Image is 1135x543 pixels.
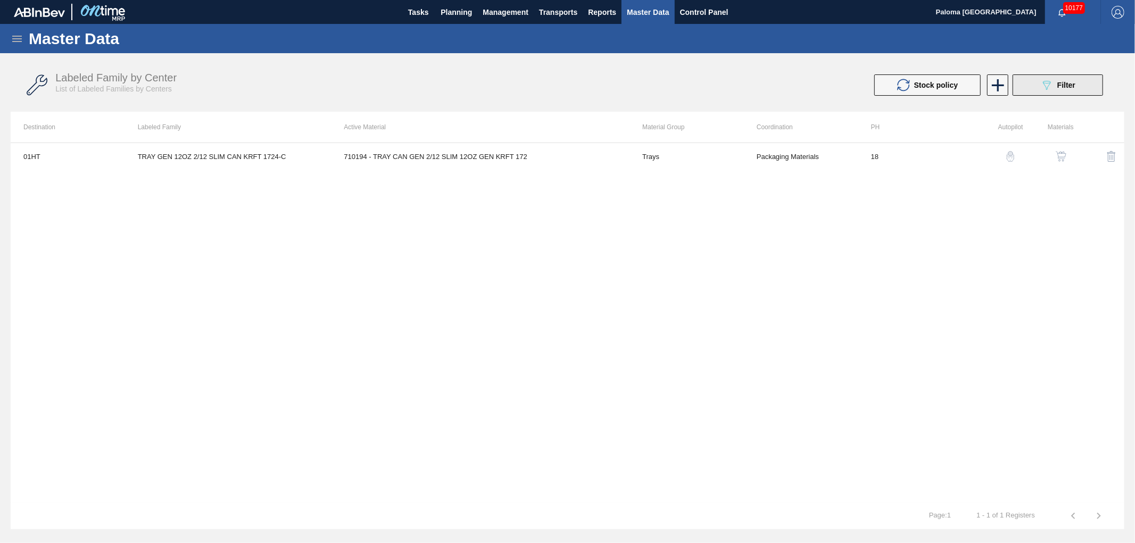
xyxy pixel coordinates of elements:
[1105,150,1118,163] img: delete-icon
[1005,151,1016,162] img: auto-pilot-icon
[858,143,973,170] td: 18
[680,6,728,19] span: Control Panel
[1023,112,1074,143] th: Materials
[1063,2,1085,14] span: 10177
[441,6,472,19] span: Planning
[744,143,858,170] td: Packaging Materials
[331,112,629,143] th: Active Material
[1048,144,1074,169] button: shopping-cart-icon
[972,112,1023,143] th: Autopilot
[539,6,577,19] span: Transports
[1057,81,1075,89] span: Filter
[588,6,616,19] span: Reports
[1045,5,1079,20] button: Notifications
[55,85,172,93] span: List of Labeled Families by Centers
[331,143,629,170] td: 710194 - TRAY CAN GEN 2/12 SLIM 12OZ GEN KRFT 172
[1013,74,1103,96] button: Filter
[1029,144,1074,169] div: View Materials
[483,6,528,19] span: Management
[11,112,125,143] th: Destination
[125,143,332,170] td: TRAY GEN 12OZ 2/12 SLIM CAN KRFT 1724-C
[964,503,1048,520] td: 1 - 1 of 1 Registers
[858,112,973,143] th: PH
[874,74,981,96] button: Stock policy
[744,112,858,143] th: Coordination
[11,143,125,170] td: 01HT
[1007,74,1108,96] div: Filter labeled family by center
[407,6,430,19] span: Tasks
[629,112,744,143] th: Material Group
[914,81,958,89] span: Stock policy
[55,72,177,83] span: Labeled Family by Center
[998,144,1023,169] button: auto-pilot-icon
[29,32,218,45] h1: Master Data
[1079,144,1124,169] div: Delete Labeled Family X Center
[629,143,744,170] td: Trays
[14,7,65,17] img: TNhmsLtSVTkK8tSr43FrP2fwEKptu5GPRR3wAAAABJRU5ErkJggg==
[1056,151,1066,162] img: shopping-cart-icon
[125,112,332,143] th: Labeled Family
[916,503,964,520] td: Page : 1
[874,74,986,96] div: Update stock policy
[977,144,1023,169] div: Autopilot Configuration
[986,74,1007,96] div: New labeled family by center
[1112,6,1124,19] img: Logout
[627,6,669,19] span: Master Data
[1099,144,1124,169] button: delete-icon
